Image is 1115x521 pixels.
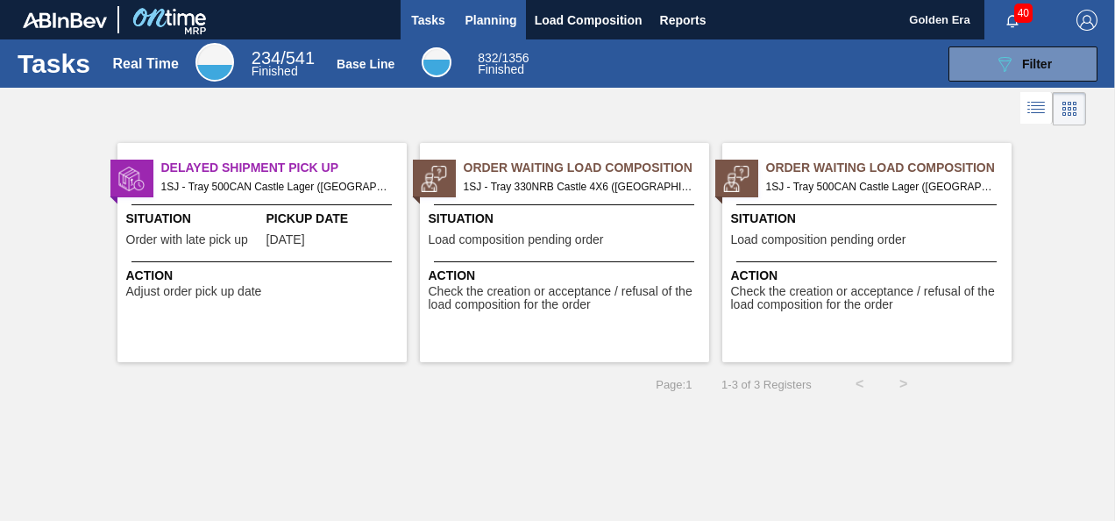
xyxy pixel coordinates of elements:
[266,210,402,228] span: Pickup Date
[464,159,709,177] span: Order Waiting Load Composition
[948,46,1097,82] button: Filter
[465,10,517,31] span: Planning
[252,48,281,68] span: 234
[421,166,447,192] img: status
[1020,92,1053,125] div: List Vision
[464,177,695,196] span: 1SJ - Tray 330NRB Castle 4X6 (Hogwarts) Order - 31970
[429,285,705,312] span: Check the creation or acceptance / refusal of the load composition for the order
[731,233,906,246] span: Load composition pending order
[1053,92,1086,125] div: Card Vision
[23,12,107,28] img: TNhmsLtSVTkK8tSr43FrP2fwEKptu5GPRR3wAAAABJRU5ErkJggg==
[429,233,604,246] span: Load composition pending order
[429,267,705,285] span: Action
[1076,10,1097,31] img: Logout
[478,53,529,75] div: Base Line
[195,43,234,82] div: Real Time
[535,10,643,31] span: Load Composition
[126,267,402,285] span: Action
[252,48,315,68] span: / 541
[18,54,90,74] h1: Tasks
[718,378,811,391] span: 1 - 3 of 3 Registers
[113,56,179,72] div: Real Time
[731,267,1007,285] span: Action
[266,233,305,246] span: 09/10/2025
[126,210,262,228] span: Situation
[252,64,298,78] span: Finished
[422,47,451,77] div: Base Line
[252,51,315,77] div: Real Time
[161,177,393,196] span: 1SJ - Tray 500CAN Castle Lager (Hogwarts) Order - 31545
[1014,4,1033,23] span: 40
[656,378,692,391] span: Page : 1
[126,233,248,246] span: Order with late pick up
[409,10,448,31] span: Tasks
[118,166,145,192] img: status
[838,362,882,406] button: <
[1022,57,1052,71] span: Filter
[882,362,926,406] button: >
[766,177,998,196] span: 1SJ - Tray 500CAN Castle Lager (Hogwarts) Order - 31972
[660,10,707,31] span: Reports
[731,285,1007,312] span: Check the creation or acceptance / refusal of the load composition for the order
[723,166,749,192] img: status
[337,57,394,71] div: Base Line
[478,51,529,65] span: / 1356
[478,62,524,76] span: Finished
[984,8,1040,32] button: Notifications
[429,210,705,228] span: Situation
[731,210,1007,228] span: Situation
[478,51,498,65] span: 832
[161,159,407,177] span: Delayed Shipment Pick Up
[126,285,262,298] span: Adjust order pick up date
[766,159,1012,177] span: Order Waiting Load Composition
